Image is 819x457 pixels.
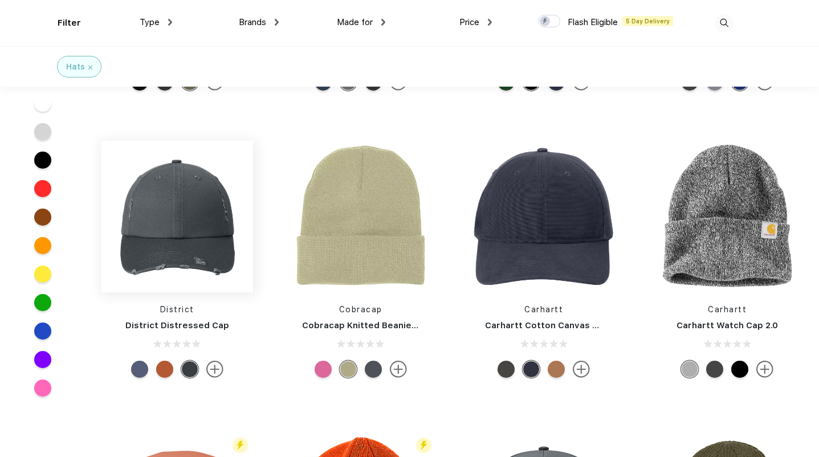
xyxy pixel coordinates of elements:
[573,361,590,378] img: more.svg
[681,361,698,378] div: Black White
[285,141,437,292] img: func=resize&h=266
[181,361,198,378] div: Nickel
[88,66,92,70] img: filter_cancel.svg
[523,361,540,378] div: Navy
[206,361,223,378] img: more.svg
[390,361,407,378] img: more.svg
[568,17,618,27] span: Flash Eligible
[160,305,194,314] a: District
[66,61,85,73] div: Hats
[498,361,515,378] div: Gravel
[131,361,148,378] div: Scotland Blue
[485,320,609,330] a: Carhartt Cotton Canvas Cap
[168,19,172,26] img: dropdown.png
[677,320,778,330] a: Carhartt Watch Cap 2.0
[315,361,332,378] div: Neon Pink
[548,361,565,378] div: Carhartt Brown
[524,305,563,314] a: Carhartt
[156,361,173,378] div: Burnt Orange
[731,361,748,378] div: Black
[58,17,81,30] div: Filter
[756,361,773,378] img: more.svg
[140,17,160,27] span: Type
[459,17,479,27] span: Price
[340,361,357,378] div: Khaki
[339,305,382,314] a: Cobracap
[365,361,382,378] div: Charcoal
[488,19,492,26] img: dropdown.png
[622,16,673,26] span: 5 Day Delivery
[416,438,431,453] img: flash_active_toggle.svg
[468,141,620,292] img: func=resize&h=266
[715,14,734,32] img: desktop_search.svg
[651,141,803,292] img: func=resize&h=266
[275,19,279,26] img: dropdown.png
[302,320,437,330] a: Cobracap Knitted Beanie-Long
[239,17,266,27] span: Brands
[101,141,253,292] img: func=resize&h=266
[337,17,373,27] span: Made for
[125,320,229,330] a: District Distressed Cap
[381,19,385,26] img: dropdown.png
[708,305,747,314] a: Carhartt
[706,361,723,378] div: Coal Heather
[233,438,248,453] img: flash_active_toggle.svg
